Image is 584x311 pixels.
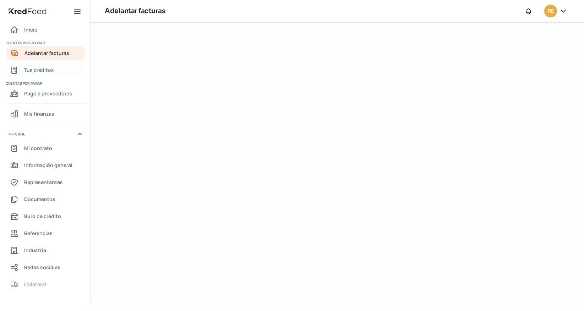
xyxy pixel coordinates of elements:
[6,23,86,37] a: Inicio
[24,144,52,152] span: Mi contrato
[6,107,86,121] a: Mis finanzas
[24,66,54,74] span: Tus créditos
[6,87,86,101] a: Pago a proveedores
[6,226,86,240] a: Referencias
[6,277,86,291] a: Colateral
[6,158,86,172] a: Información general
[24,161,72,170] span: Información general
[24,229,53,238] span: Referencias
[24,89,72,98] span: Pago a proveedores
[9,131,25,137] span: Mi perfil
[6,243,86,257] a: Industria
[6,175,86,189] a: Representantes
[6,192,86,206] a: Documentos
[24,109,54,118] span: Mis finanzas
[6,80,84,87] span: Cuentas por pagar
[24,280,46,289] span: Colateral
[24,49,69,57] span: Adelantar facturas
[6,141,86,155] a: Mi contrato
[548,7,553,16] span: RE
[24,178,63,187] span: Representantes
[24,212,61,221] span: Buró de crédito
[105,6,165,16] h1: Adelantar facturas
[24,263,60,272] span: Redes sociales
[6,63,86,77] a: Tus créditos
[6,260,86,274] a: Redes sociales
[6,209,86,223] a: Buró de crédito
[24,25,38,34] span: Inicio
[6,46,86,60] a: Adelantar facturas
[6,40,84,46] span: Cuentas por cobrar
[24,246,46,255] span: Industria
[24,195,55,204] span: Documentos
